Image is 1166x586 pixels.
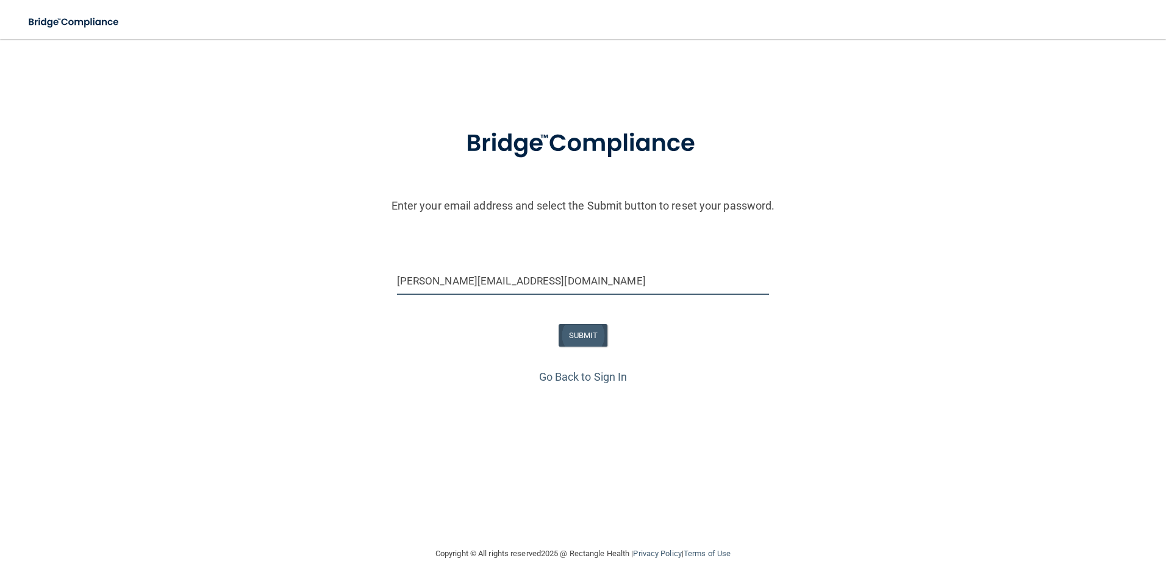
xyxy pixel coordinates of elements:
[360,534,806,573] div: Copyright © All rights reserved 2025 @ Rectangle Health | |
[441,112,725,175] img: bridge_compliance_login_screen.278c3ca4.svg
[397,267,770,295] input: Email
[539,370,628,383] a: Go Back to Sign In
[18,10,131,35] img: bridge_compliance_login_screen.278c3ca4.svg
[633,549,681,558] a: Privacy Policy
[684,549,731,558] a: Terms of Use
[559,324,608,347] button: SUBMIT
